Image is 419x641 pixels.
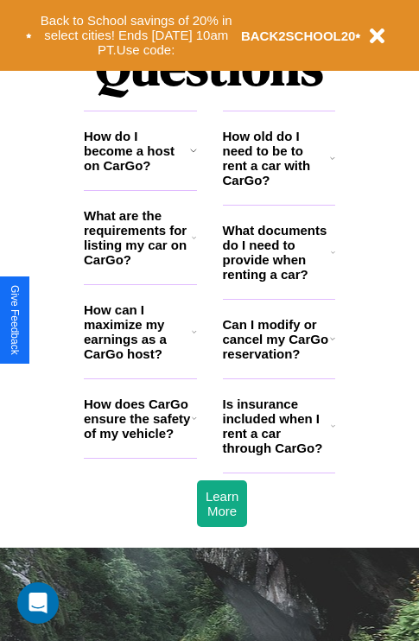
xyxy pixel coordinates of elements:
h3: What are the requirements for listing my car on CarGo? [84,208,192,267]
div: Give Feedback [9,285,21,355]
button: Back to School savings of 20% in select cities! Ends [DATE] 10am PT.Use code: [32,9,241,62]
button: Learn More [197,480,247,527]
h3: Can I modify or cancel my CarGo reservation? [223,317,330,361]
div: Open Intercom Messenger [17,582,59,624]
h3: Is insurance included when I rent a car through CarGo? [223,397,331,455]
h3: How old do I need to be to rent a car with CarGo? [223,129,331,187]
h3: How do I become a host on CarGo? [84,129,190,173]
h3: How can I maximize my earnings as a CarGo host? [84,302,192,361]
h3: What documents do I need to provide when renting a car? [223,223,332,282]
b: BACK2SCHOOL20 [241,29,356,43]
h3: How does CarGo ensure the safety of my vehicle? [84,397,192,441]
